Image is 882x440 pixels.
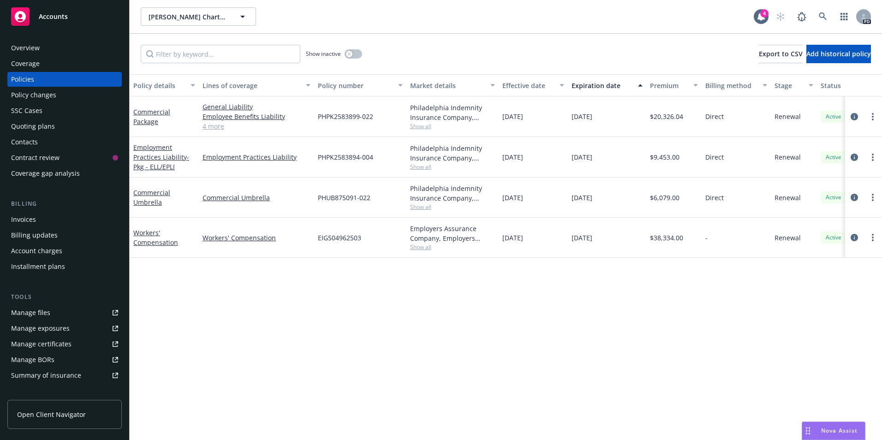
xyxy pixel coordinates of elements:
a: more [867,152,878,163]
span: Export to CSV [759,49,803,58]
span: $38,334.00 [650,233,683,243]
span: Renewal [775,193,801,202]
div: Philadelphia Indemnity Insurance Company, [GEOGRAPHIC_DATA] Insurance Companies [410,103,495,122]
div: Billing method [705,81,757,90]
button: Stage [771,74,817,96]
a: circleInformation [849,232,860,243]
span: Manage exposures [7,321,122,336]
a: Manage files [7,305,122,320]
a: Commercial Package [133,107,170,126]
a: Accounts [7,4,122,30]
span: [PERSON_NAME] Charter School [149,12,228,22]
button: Policy details [130,74,199,96]
a: Policy changes [7,88,122,102]
span: [DATE] [502,233,523,243]
a: Installment plans [7,259,122,274]
div: Expiration date [572,81,632,90]
button: Billing method [702,74,771,96]
a: Start snowing [771,7,790,26]
a: Contract review [7,150,122,165]
button: Expiration date [568,74,646,96]
span: Show inactive [306,50,341,58]
span: [DATE] [502,193,523,202]
div: Account charges [11,244,62,258]
span: [DATE] [502,152,523,162]
div: Manage files [11,305,50,320]
a: more [867,111,878,122]
a: Manage BORs [7,352,122,367]
div: Policies [11,72,34,87]
button: Effective date [499,74,568,96]
div: SSC Cases [11,103,42,118]
button: Premium [646,74,702,96]
div: Contacts [11,135,38,149]
div: Employers Assurance Company, Employers Insurance Group [410,224,495,243]
div: Premium [650,81,688,90]
a: circleInformation [849,111,860,122]
a: Report a Bug [793,7,811,26]
a: more [867,232,878,243]
div: Overview [11,41,40,55]
div: Summary of insurance [11,368,81,383]
span: Direct [705,193,724,202]
span: $20,326.04 [650,112,683,121]
div: Lines of coverage [203,81,300,90]
span: Renewal [775,112,801,121]
span: PHUB875091-022 [318,193,370,202]
span: [DATE] [572,112,592,121]
span: EIG504962503 [318,233,361,243]
span: Active [824,113,843,121]
a: circleInformation [849,152,860,163]
div: Billing updates [11,228,58,243]
a: Commercial Umbrella [203,193,310,202]
a: Summary of insurance [7,368,122,383]
div: Stage [775,81,803,90]
a: SSC Cases [7,103,122,118]
span: [DATE] [502,112,523,121]
span: Show all [410,163,495,171]
span: Nova Assist [821,427,858,434]
div: Invoices [11,212,36,227]
span: Renewal [775,152,801,162]
div: Contract review [11,150,60,165]
button: Policy number [314,74,406,96]
a: Policies [7,72,122,87]
span: [DATE] [572,193,592,202]
div: Tools [7,292,122,302]
div: Drag to move [802,422,814,440]
button: Nova Assist [802,422,865,440]
span: Show all [410,243,495,251]
a: Commercial Umbrella [133,188,170,207]
div: Manage exposures [11,321,70,336]
a: 4 more [203,121,310,131]
div: Manage BORs [11,352,54,367]
span: [DATE] [572,152,592,162]
a: Coverage gap analysis [7,166,122,181]
span: Renewal [775,233,801,243]
div: Billing [7,199,122,208]
button: Export to CSV [759,45,803,63]
a: circleInformation [849,192,860,203]
a: Workers' Compensation [133,228,178,247]
span: PHPK2583894-004 [318,152,373,162]
span: Active [824,193,843,202]
span: Add historical policy [806,49,871,58]
a: Quoting plans [7,119,122,134]
div: Philadelphia Indemnity Insurance Company, [GEOGRAPHIC_DATA] Insurance Companies [410,184,495,203]
span: $9,453.00 [650,152,679,162]
input: Filter by keyword... [141,45,300,63]
div: Policy details [133,81,185,90]
span: [DATE] [572,233,592,243]
a: Switch app [835,7,853,26]
button: [PERSON_NAME] Charter School [141,7,256,26]
a: Employee Benefits Liability [203,112,310,121]
span: $6,079.00 [650,193,679,202]
a: Billing updates [7,228,122,243]
a: Manage certificates [7,337,122,351]
div: Policy changes [11,88,56,102]
a: Employment Practices Liability [133,143,189,171]
div: Philadelphia Indemnity Insurance Company, [GEOGRAPHIC_DATA] Insurance Companies [410,143,495,163]
div: Installment plans [11,259,65,274]
a: Search [814,7,832,26]
button: Lines of coverage [199,74,314,96]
